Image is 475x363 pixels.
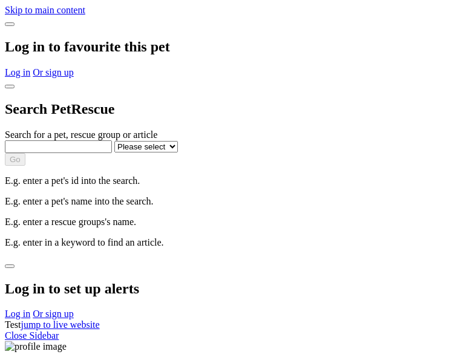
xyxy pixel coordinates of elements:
p: E.g. enter in a keyword to find an article. [5,237,470,248]
button: Go [5,153,25,166]
a: jump to live website [21,319,99,330]
div: Test [5,319,470,330]
h2: Log in to favourite this pet [5,39,470,55]
div: Dialog Window - Close (Press escape to close) [5,16,470,78]
h2: Log in to set up alerts [5,281,470,297]
p: E.g. enter a pet's id into the search. [5,175,470,186]
a: Close Sidebar [5,330,59,341]
a: Or sign up [33,67,74,77]
a: Log in [5,67,30,77]
p: E.g. enter a pet's name into the search. [5,196,470,207]
p: E.g. enter a rescue groups's name. [5,217,470,227]
h2: Search PetRescue [5,101,470,117]
img: profile image [5,341,67,352]
a: Log in [5,309,30,319]
div: Dialog Window - Close (Press escape to close) [5,78,470,248]
button: close [5,85,15,88]
a: Or sign up [33,309,74,319]
a: Skip to main content [5,5,85,15]
button: close [5,264,15,268]
label: Search for a pet, rescue group or article [5,129,157,140]
button: close [5,22,15,26]
div: Dialog Window - Close (Press escape to close) [5,258,470,320]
